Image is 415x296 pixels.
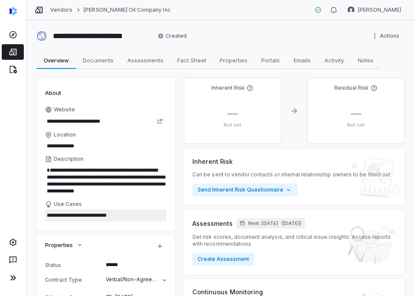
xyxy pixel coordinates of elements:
[248,220,278,227] span: Next: [DATE]
[45,115,152,127] input: Website
[191,122,274,128] p: Not set
[334,85,369,91] h4: Residual Risk
[40,55,72,66] span: Overview
[342,3,406,16] button: Liz Gilmore avatar[PERSON_NAME]
[54,131,76,138] span: Location
[236,218,305,228] button: Next: [DATE]([DATE])
[321,55,347,66] span: Activity
[54,156,84,163] span: Description
[79,55,117,66] span: Documents
[347,7,354,13] img: Liz Gilmore avatar
[351,107,361,120] span: —
[124,55,167,66] span: Assessments
[45,164,166,197] textarea: Description
[84,7,170,13] a: [PERSON_NAME] Oil Company Inc
[54,106,75,113] span: Website
[50,7,72,13] a: Vendors
[45,241,73,249] span: Properties
[314,122,398,128] p: Not set
[45,89,61,97] span: About
[45,262,102,268] div: Status
[45,209,166,221] textarea: Use Cases
[42,237,86,253] button: Properties
[192,157,233,166] span: Inherent Risk
[354,55,377,66] span: Notes
[54,201,82,208] span: Use Cases
[192,171,390,178] span: Can be sent to vendor contacts or internal relationship owners to be filled out
[10,7,17,16] img: svg%3e
[282,220,302,227] span: ( [DATE] )
[227,107,238,120] span: —
[192,253,254,266] button: Create Assessment
[192,183,297,196] button: Send Inherent Risk Questionnaire
[192,234,396,247] span: Get risk scores, document analysis, and critical issue insights. Access reports with recommendations
[258,55,283,66] span: Portals
[211,85,245,91] h4: Inherent Risk
[290,55,314,66] span: Emails
[45,140,166,152] input: Location
[216,55,251,66] span: Properties
[174,55,210,66] span: Fact Sheet
[369,29,405,42] button: More actions
[358,7,401,13] span: [PERSON_NAME]
[158,33,187,39] span: Created
[192,219,233,228] span: Assessments
[45,276,102,283] div: Contract Type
